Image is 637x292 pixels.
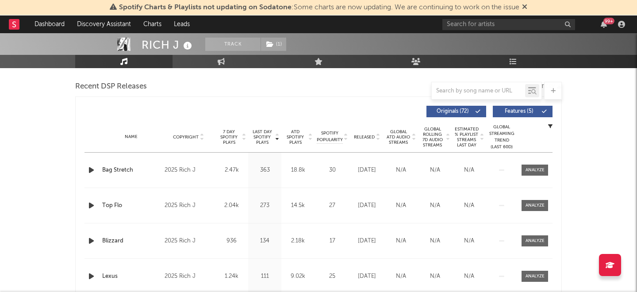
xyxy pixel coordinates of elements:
[454,272,484,281] div: N/A
[284,272,312,281] div: 9.02k
[75,81,147,92] span: Recent DSP Releases
[173,134,199,140] span: Copyright
[28,15,71,33] a: Dashboard
[454,127,479,148] span: Estimated % Playlist Streams Last Day
[119,4,519,11] span: : Some charts are now updating. We are continuing to work on the issue
[217,272,246,281] div: 1.24k
[250,201,279,210] div: 273
[352,166,382,175] div: [DATE]
[352,201,382,210] div: [DATE]
[420,127,445,148] span: Global Rolling 7D Audio Streams
[454,237,484,246] div: N/A
[454,166,484,175] div: N/A
[284,237,312,246] div: 2.18k
[142,38,194,52] div: RICH J
[420,237,450,246] div: N/A
[386,166,416,175] div: N/A
[250,237,279,246] div: 134
[165,200,213,211] div: 2025 Rich J
[217,166,246,175] div: 2.47k
[261,38,287,51] span: ( 1 )
[442,19,575,30] input: Search for artists
[499,109,539,114] span: Features ( 5 )
[488,124,515,150] div: Global Streaming Trend (Last 60D)
[432,88,525,95] input: Search by song name or URL
[102,201,160,210] a: Top Flo
[354,134,375,140] span: Released
[168,15,196,33] a: Leads
[137,15,168,33] a: Charts
[165,165,213,176] div: 2025 Rich J
[386,129,411,145] span: Global ATD Audio Streams
[420,166,450,175] div: N/A
[250,272,279,281] div: 111
[165,236,213,246] div: 2025 Rich J
[601,21,607,28] button: 99+
[603,18,614,24] div: 99 +
[386,237,416,246] div: N/A
[261,38,286,51] button: (1)
[317,201,348,210] div: 27
[522,4,527,11] span: Dismiss
[352,237,382,246] div: [DATE]
[426,106,486,117] button: Originals(72)
[71,15,137,33] a: Discovery Assistant
[284,166,312,175] div: 18.8k
[317,272,348,281] div: 25
[102,134,160,140] div: Name
[119,4,292,11] span: Spotify Charts & Playlists not updating on Sodatone
[352,272,382,281] div: [DATE]
[102,272,160,281] a: Lexus
[102,166,160,175] a: Bag Stretch
[432,109,473,114] span: Originals ( 72 )
[102,237,160,246] a: Blizzard
[250,129,274,145] span: Last Day Spotify Plays
[317,130,343,143] span: Spotify Popularity
[284,129,307,145] span: ATD Spotify Plays
[284,201,312,210] div: 14.5k
[217,237,246,246] div: 936
[217,201,246,210] div: 2.04k
[205,38,261,51] button: Track
[420,201,450,210] div: N/A
[317,237,348,246] div: 17
[386,272,416,281] div: N/A
[493,106,553,117] button: Features(5)
[420,272,450,281] div: N/A
[217,129,241,145] span: 7 Day Spotify Plays
[250,166,279,175] div: 363
[165,271,213,282] div: 2025 Rich J
[386,201,416,210] div: N/A
[317,166,348,175] div: 30
[454,201,484,210] div: N/A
